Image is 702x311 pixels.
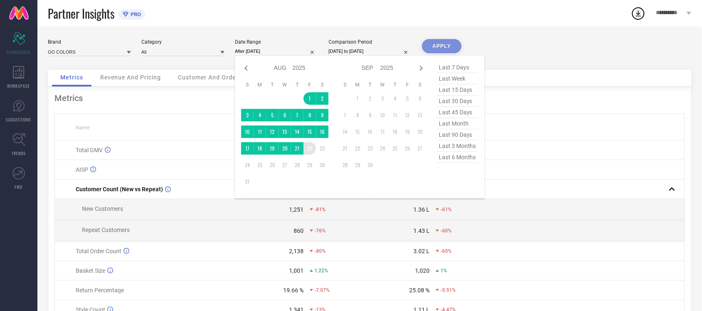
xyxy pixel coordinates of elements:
div: Open download list [631,6,646,21]
th: Monday [254,81,266,88]
th: Friday [401,81,414,88]
td: Sun Sep 28 2025 [339,159,351,171]
div: Previous month [241,63,251,73]
th: Tuesday [364,81,376,88]
td: Sun Sep 14 2025 [339,126,351,138]
span: Metrics [60,74,83,81]
span: -60% [440,228,452,234]
td: Sat Sep 06 2025 [414,92,426,105]
span: last 30 days [437,96,478,107]
td: Tue Sep 23 2025 [364,142,376,155]
td: Wed Sep 24 2025 [376,142,389,155]
td: Tue Sep 02 2025 [364,92,376,105]
td: Tue Sep 16 2025 [364,126,376,138]
td: Fri Sep 12 2025 [401,109,414,121]
th: Sunday [339,81,351,88]
span: SUGGESTIONS [6,116,32,123]
td: Mon Sep 01 2025 [351,92,364,105]
td: Fri Aug 29 2025 [304,159,316,171]
span: -76% [314,228,326,234]
td: Thu Sep 18 2025 [389,126,401,138]
span: Customer And Orders [178,74,242,81]
td: Fri Sep 26 2025 [401,142,414,155]
td: Tue Aug 05 2025 [266,109,279,121]
td: Wed Aug 06 2025 [279,109,291,121]
td: Fri Aug 22 2025 [304,142,316,155]
td: Sat Aug 30 2025 [316,159,329,171]
td: Fri Aug 01 2025 [304,92,316,105]
td: Thu Aug 07 2025 [291,109,304,121]
td: Wed Aug 27 2025 [279,159,291,171]
span: Name [76,125,89,131]
span: Customer Count (New vs Repeat) [76,186,163,193]
span: last 15 days [437,84,478,96]
div: Comparison Period [329,39,412,45]
td: Sun Aug 17 2025 [241,142,254,155]
span: last week [437,73,478,84]
td: Thu Sep 25 2025 [389,142,401,155]
span: TRENDS [12,150,26,156]
td: Mon Aug 04 2025 [254,109,266,121]
td: Wed Aug 20 2025 [279,142,291,155]
div: Category [141,39,225,45]
span: Repeat Customers [82,227,130,233]
span: SCORECARDS [7,49,31,55]
span: -65% [440,248,452,254]
td: Sat Aug 02 2025 [316,92,329,105]
td: Thu Aug 21 2025 [291,142,304,155]
td: Sun Aug 24 2025 [241,159,254,171]
td: Tue Aug 19 2025 [266,142,279,155]
div: 3.02 L [413,248,430,254]
td: Sat Aug 23 2025 [316,142,329,155]
div: 19.66 % [283,287,304,294]
span: Total Order Count [76,248,121,254]
span: Partner Insights [48,5,114,22]
th: Thursday [291,81,304,88]
span: Return Percentage [76,287,124,294]
div: Metrics [54,93,685,103]
span: Revenue And Pricing [100,74,161,81]
td: Fri Aug 15 2025 [304,126,316,138]
span: PRO [129,11,141,17]
input: Select comparison period [329,47,412,56]
div: 2,138 [289,248,304,254]
span: last 45 days [437,107,478,118]
td: Mon Sep 29 2025 [351,159,364,171]
span: FWD [15,184,23,190]
div: 1,251 [289,206,304,213]
td: Fri Sep 05 2025 [401,92,414,105]
span: Total GMV [76,147,103,153]
div: 1.36 L [413,206,430,213]
th: Friday [304,81,316,88]
td: Mon Aug 25 2025 [254,159,266,171]
th: Sunday [241,81,254,88]
td: Thu Sep 04 2025 [389,92,401,105]
th: Wednesday [376,81,389,88]
th: Monday [351,81,364,88]
span: last 90 days [437,129,478,141]
div: Date Range [235,39,318,45]
td: Sun Aug 31 2025 [241,175,254,188]
div: 860 [294,227,304,234]
th: Saturday [316,81,329,88]
td: Wed Sep 03 2025 [376,92,389,105]
td: Mon Sep 22 2025 [351,142,364,155]
span: 1% [440,268,447,274]
span: -5.91% [440,287,456,293]
div: Brand [48,39,131,45]
span: -7.07% [314,287,330,293]
td: Sun Aug 03 2025 [241,109,254,121]
td: Mon Aug 18 2025 [254,142,266,155]
span: -80% [314,248,326,254]
td: Wed Sep 17 2025 [376,126,389,138]
span: WORKSPACE [7,83,30,89]
td: Mon Sep 15 2025 [351,126,364,138]
th: Thursday [389,81,401,88]
td: Tue Aug 12 2025 [266,126,279,138]
span: AISP [76,166,88,173]
span: last month [437,118,478,129]
div: 1.43 L [413,227,430,234]
td: Thu Aug 14 2025 [291,126,304,138]
span: -81% [314,207,326,212]
td: Sat Sep 27 2025 [414,142,426,155]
